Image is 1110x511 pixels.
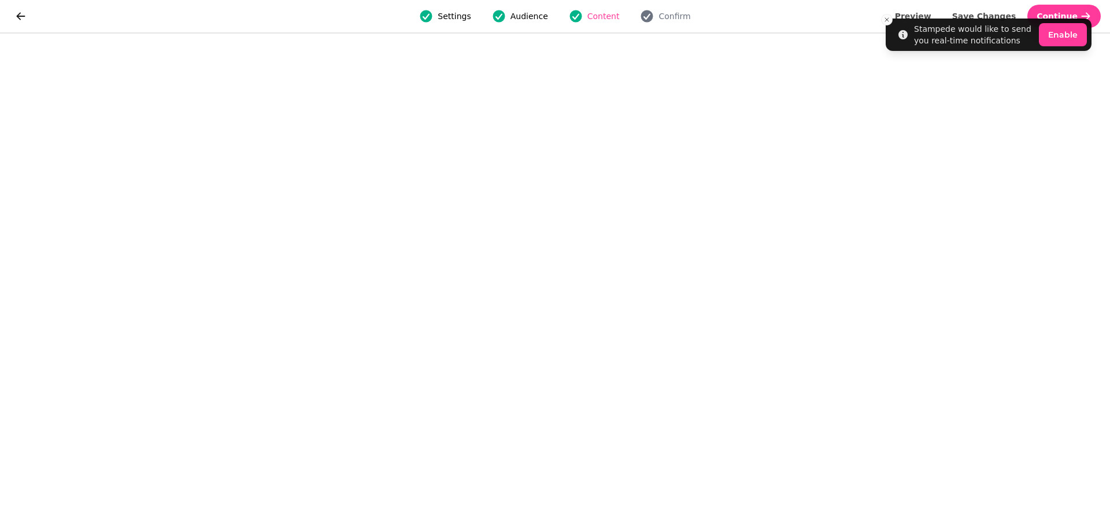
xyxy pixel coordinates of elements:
span: Confirm [658,10,690,22]
span: Content [587,10,620,22]
button: Continue [1027,5,1101,28]
span: Settings [438,10,471,22]
button: Preview [886,5,941,28]
button: Enable [1039,23,1087,46]
button: Close toast [881,14,893,25]
button: Save Changes [943,5,1026,28]
span: Audience [510,10,548,22]
div: Stampede would like to send you real-time notifications [914,23,1034,46]
button: go back [9,5,32,28]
